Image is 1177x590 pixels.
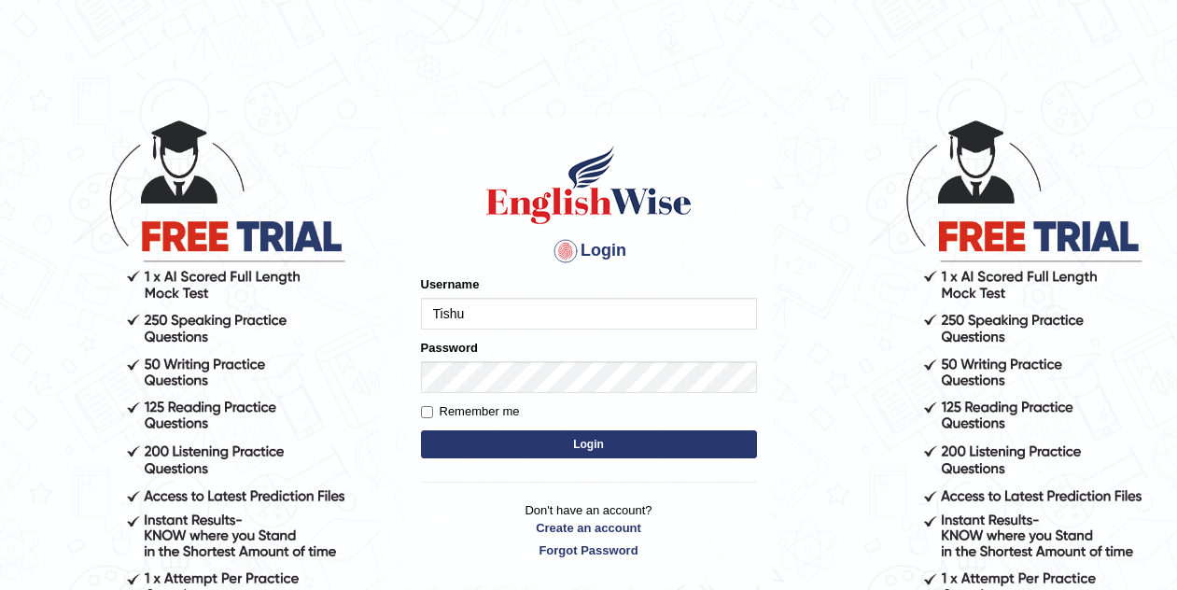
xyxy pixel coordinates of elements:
[421,402,520,421] label: Remember me
[421,406,433,418] input: Remember me
[421,501,757,559] p: Don't have an account?
[421,275,480,293] label: Username
[483,143,695,227] img: Logo of English Wise sign in for intelligent practice with AI
[421,541,757,559] a: Forgot Password
[421,430,757,458] button: Login
[421,236,757,266] h4: Login
[421,339,478,357] label: Password
[421,519,757,537] a: Create an account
